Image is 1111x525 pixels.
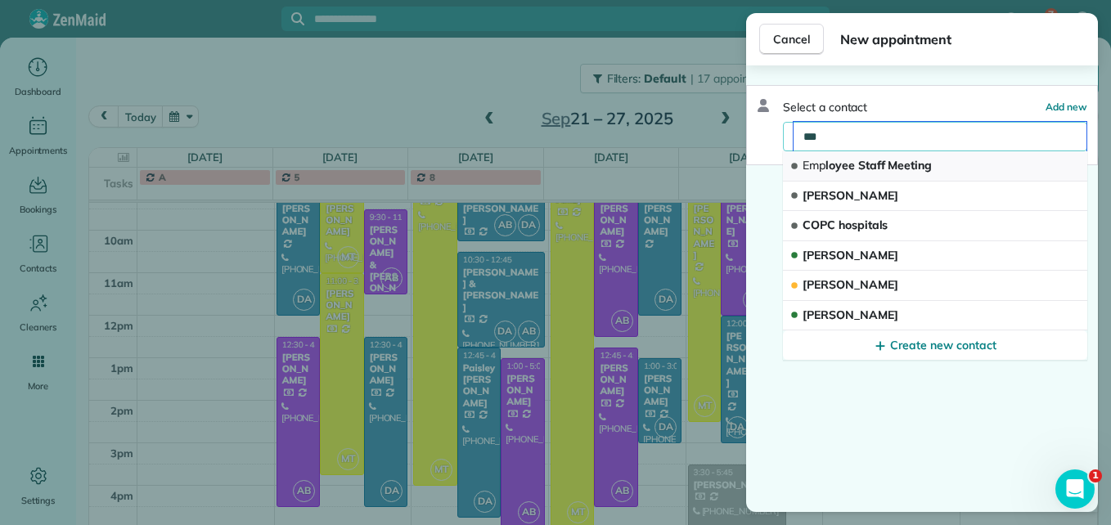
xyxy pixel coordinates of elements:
span: [PERSON_NAME] [803,188,898,203]
button: [PERSON_NAME] [783,182,1087,212]
span: Emp [803,158,825,173]
button: [PERSON_NAME] [783,301,1087,331]
span: New appointment [840,29,1085,49]
span: COPC hospitals [803,218,888,232]
span: [PERSON_NAME] [803,307,898,322]
button: COPC hospitals [783,211,1087,241]
button: Employee Staff Meeting [783,151,1087,182]
button: [PERSON_NAME] [783,271,1087,301]
span: Add new [1046,101,1087,113]
span: [PERSON_NAME] [803,248,898,262]
iframe: Intercom live chat [1055,469,1095,509]
button: [PERSON_NAME] [783,241,1087,271]
button: Add new [1046,99,1087,115]
span: Create new contact [890,337,996,353]
button: Cancel [759,24,824,55]
span: 1 [1089,469,1102,482]
span: Select a contact [783,99,867,115]
span: Cancel [773,31,810,47]
span: [PERSON_NAME] [803,277,898,292]
span: loyee Staff Meeting [803,158,932,173]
